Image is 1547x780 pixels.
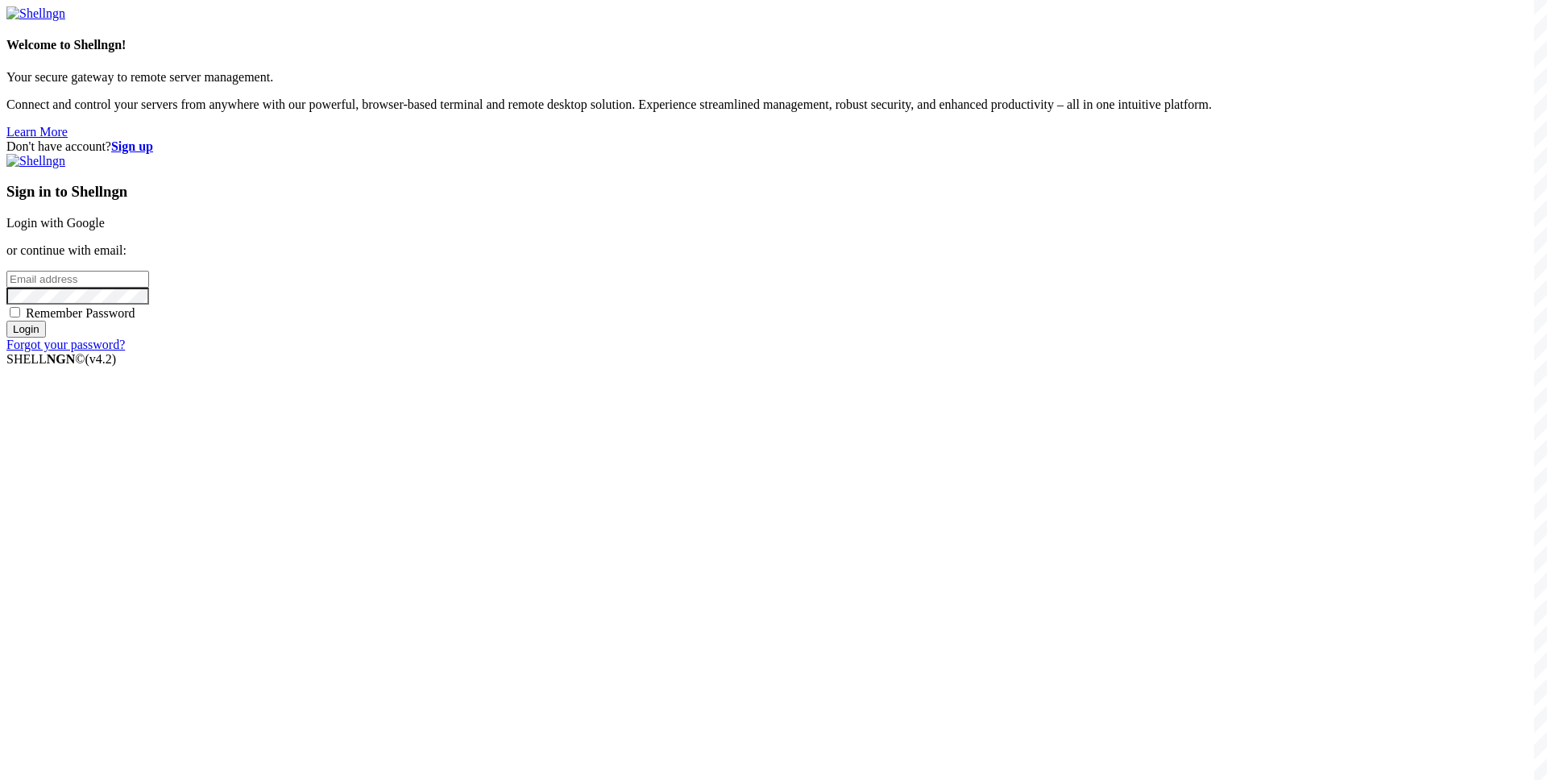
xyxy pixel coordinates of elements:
p: Your secure gateway to remote server management. [6,70,1541,85]
span: Remember Password [26,306,135,320]
span: 4.2.0 [85,352,117,366]
span: SHELL © [6,352,116,366]
a: Login with Google [6,216,105,230]
h4: Welcome to Shellngn! [6,38,1541,52]
div: Don't have account? [6,139,1541,154]
img: Shellngn [6,154,65,168]
h3: Sign in to Shellngn [6,183,1541,201]
a: Forgot your password? [6,338,125,351]
b: NGN [47,352,76,366]
p: or continue with email: [6,243,1541,258]
input: Remember Password [10,307,20,317]
a: Sign up [111,139,153,153]
a: Learn More [6,125,68,139]
img: Shellngn [6,6,65,21]
input: Email address [6,271,149,288]
p: Connect and control your servers from anywhere with our powerful, browser-based terminal and remo... [6,97,1541,112]
input: Login [6,321,46,338]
